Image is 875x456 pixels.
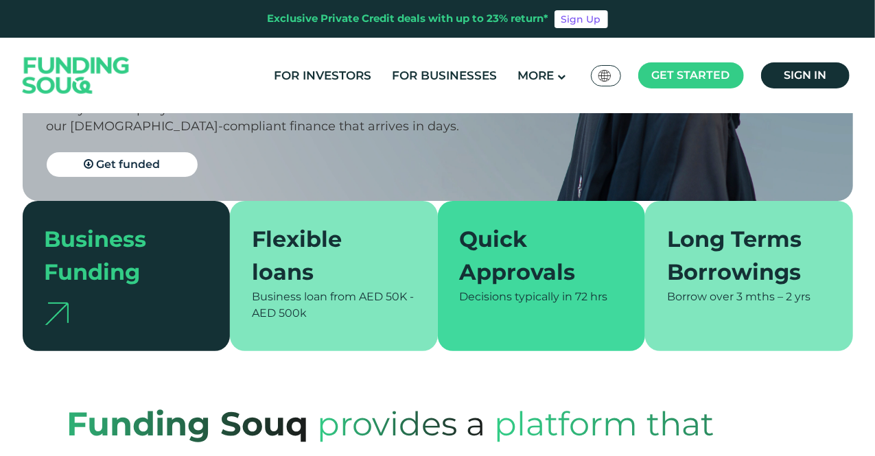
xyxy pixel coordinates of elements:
img: arrow [45,302,69,325]
a: For Businesses [388,64,500,87]
a: Sign Up [555,10,608,28]
span: Decisions typically in [460,290,573,303]
a: Sign in [761,62,850,88]
a: Get funded [47,152,198,177]
span: Borrow over [667,290,734,303]
div: Flexible loans [252,223,399,289]
span: Sign in [784,69,826,82]
img: Logo [9,41,143,110]
span: Get started [652,69,730,82]
div: Long Terms Borrowings [667,223,815,289]
span: More [517,69,554,82]
div: Quick Approvals [460,223,607,289]
strong: Funding Souq [67,404,309,444]
a: For Investors [270,64,375,87]
span: Business loan from [252,290,356,303]
span: Get funded [96,158,160,171]
div: Business Funding [45,223,192,289]
span: 3 mths – 2 yrs [736,290,810,303]
span: 72 hrs [576,290,608,303]
div: Exclusive Private Credit deals with up to 23% return* [268,11,549,27]
img: SA Flag [598,70,611,82]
